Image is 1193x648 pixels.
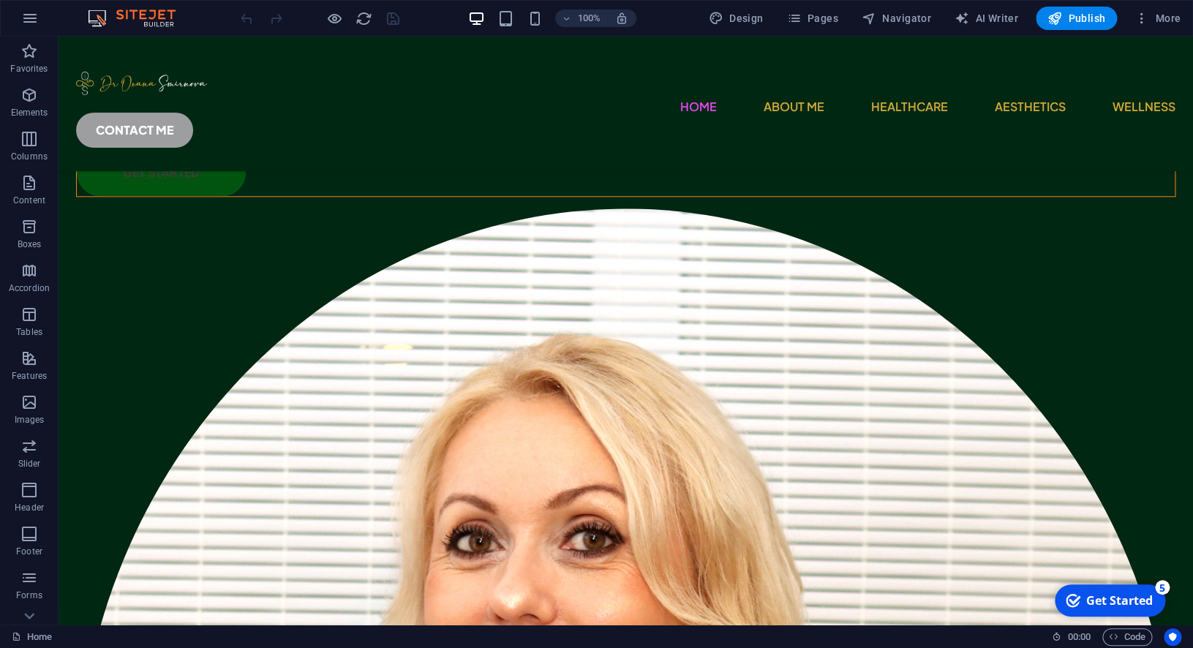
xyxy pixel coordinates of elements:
button: Usercentrics [1164,628,1181,646]
button: AI Writer [949,7,1024,30]
span: Publish [1047,11,1105,26]
p: Content [13,195,45,206]
p: Header [15,502,44,513]
p: Tables [16,326,42,338]
button: Publish [1036,7,1117,30]
span: Pages [786,11,838,26]
p: Features [12,370,47,382]
span: More [1134,11,1181,26]
p: Forms [16,589,42,601]
i: On resize automatically adjust zoom level to fit chosen device. [615,12,628,25]
p: Accordion [9,282,50,294]
a: Click to cancel selection. Double-click to open Pages [12,628,52,646]
span: AI Writer [955,11,1018,26]
h6: Session time [1052,628,1091,646]
p: Images [15,414,45,426]
div: Get Started [39,14,106,30]
button: reload [355,10,372,27]
div: Design (Ctrl+Alt+Y) [703,7,769,30]
button: Pages [780,7,843,30]
span: 00 00 [1067,628,1090,646]
button: Navigator [856,7,937,30]
span: Code [1109,628,1145,646]
h6: 100% [577,10,601,27]
p: Columns [11,151,48,162]
img: Editor Logo [84,10,194,27]
p: Footer [16,546,42,557]
p: Elements [11,107,48,118]
p: Boxes [18,238,42,250]
span: : [1077,631,1080,642]
span: Navigator [862,11,931,26]
div: 5 [108,1,123,16]
p: Favorites [10,63,48,75]
i: Reload page [355,10,372,27]
button: Code [1102,628,1152,646]
button: Click here to leave preview mode and continue editing [325,10,343,27]
div: Get Started 5 items remaining, 0% complete [8,6,118,38]
button: More [1129,7,1186,30]
span: Design [709,11,764,26]
button: Design [703,7,769,30]
p: Slider [18,458,41,470]
button: 100% [555,10,607,27]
